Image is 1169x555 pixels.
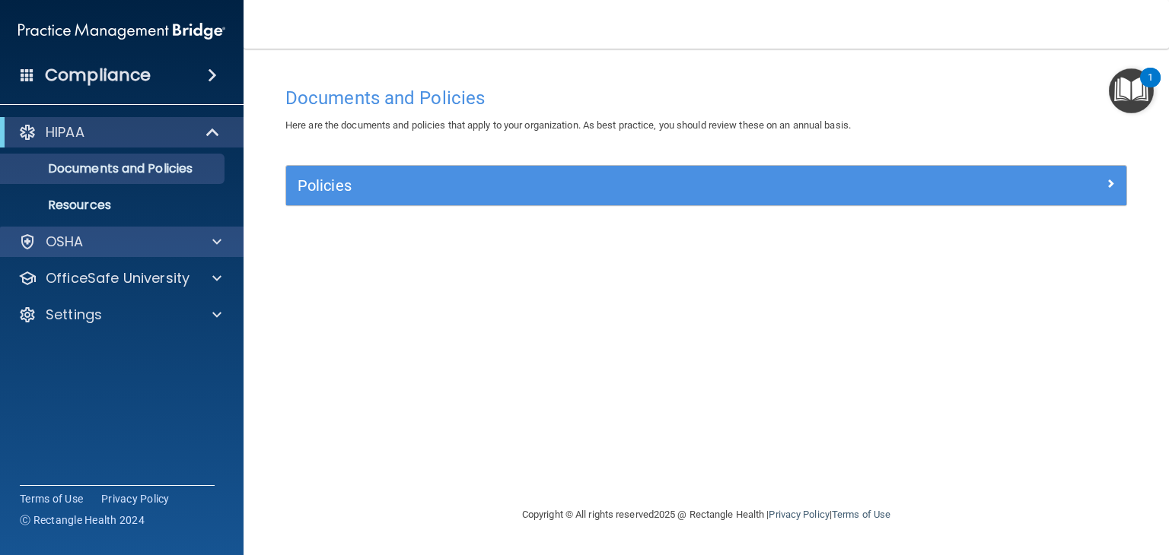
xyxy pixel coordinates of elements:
p: HIPAA [46,123,84,141]
div: 1 [1148,78,1153,97]
a: OfficeSafe University [18,269,221,287]
button: Open Resource Center, 1 new notification [1109,68,1154,113]
h4: Documents and Policies [285,88,1127,108]
p: OSHA [46,233,84,251]
p: Resources [10,198,218,213]
p: Settings [46,306,102,324]
a: Terms of Use [832,509,890,520]
a: HIPAA [18,123,221,141]
a: OSHA [18,233,221,251]
p: OfficeSafe University [46,269,190,287]
h5: Policies [298,177,905,194]
h4: Compliance [45,65,151,86]
a: Settings [18,306,221,324]
a: Terms of Use [20,491,83,506]
span: Ⓒ Rectangle Health 2024 [20,512,145,528]
div: Copyright © All rights reserved 2025 @ Rectangle Health | | [428,490,984,539]
p: Documents and Policies [10,161,218,176]
img: PMB logo [18,16,225,46]
a: Privacy Policy [101,491,170,506]
a: Policies [298,173,1115,198]
a: Privacy Policy [769,509,829,520]
span: Here are the documents and policies that apply to your organization. As best practice, you should... [285,119,851,131]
